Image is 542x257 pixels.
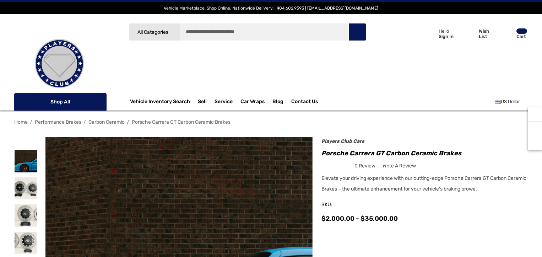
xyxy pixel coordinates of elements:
span: 0 review [354,161,375,170]
span: All Categories [137,29,168,35]
nav: Breadcrumb [14,116,528,128]
button: Search [348,23,366,41]
a: Porsche Carrera GT Carbon Ceramic Brakes [132,119,231,125]
p: Hello [439,28,454,34]
img: Players Club | Cars For Sale [24,28,95,99]
span: Write a Review [383,163,416,169]
a: Home [14,119,28,125]
a: Wish List Wish List [461,21,498,46]
svg: Recently Viewed [531,111,538,118]
a: Car Wraps [240,95,272,109]
span: Car Wraps [240,98,265,106]
a: Contact Us [291,98,318,106]
a: Write a Review [383,161,416,170]
a: Vehicle Inventory Search [130,98,190,106]
svg: Icon Arrow Down [169,30,175,35]
p: Sign In [439,34,454,39]
svg: Wish List [464,29,475,39]
img: Porsche Carrera GT Carbon Ceramic Brakes [15,232,37,254]
a: Sell [198,95,215,109]
p: Wish List [479,28,498,39]
a: Carbon Ceramic [88,119,125,125]
img: Porsche Carrera GT Carbon Ceramic Brakes [15,204,37,227]
a: Service [215,98,233,106]
svg: Review Your Cart [502,29,512,39]
svg: Top [528,139,542,146]
p: Shop All [14,93,107,111]
svg: Icon User Account [425,28,435,38]
a: Previous [507,118,517,125]
a: Sign in [417,21,457,46]
a: Performance Brakes [35,119,81,125]
a: All Categories Icon Arrow Down Icon Arrow Up [129,23,180,41]
span: Vehicle Marketplace. Shop Online. Nationwide Delivery. | 404.602.9593 | [EMAIL_ADDRESS][DOMAIN_NAME] [164,6,378,11]
span: SKU: [321,200,357,210]
a: Cart with 0 items [498,21,528,49]
a: Players Club Cars [321,138,364,144]
h1: Porsche Carrera GT Carbon Ceramic Brakes [321,148,528,159]
img: Porsche Carrera GT Carbon Ceramic Brakes [11,143,40,179]
a: Blog [272,98,283,106]
a: USD [495,95,528,109]
span: Sell [198,98,207,106]
svg: Social Media [531,125,538,132]
img: Porsche Carrera GT Carbon Ceramic Brakes [15,177,37,200]
svg: Icon Line [22,98,33,106]
span: Elevate your driving experience with our cutting-edge Porsche Carrera GT Carbon Ceramic Brakes – ... [321,175,526,192]
a: Next [518,118,528,125]
svg: Icon Arrow Down [94,99,99,104]
span: $2,000.00 - $35,000.00 [321,215,398,223]
p: Cart [516,34,527,39]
